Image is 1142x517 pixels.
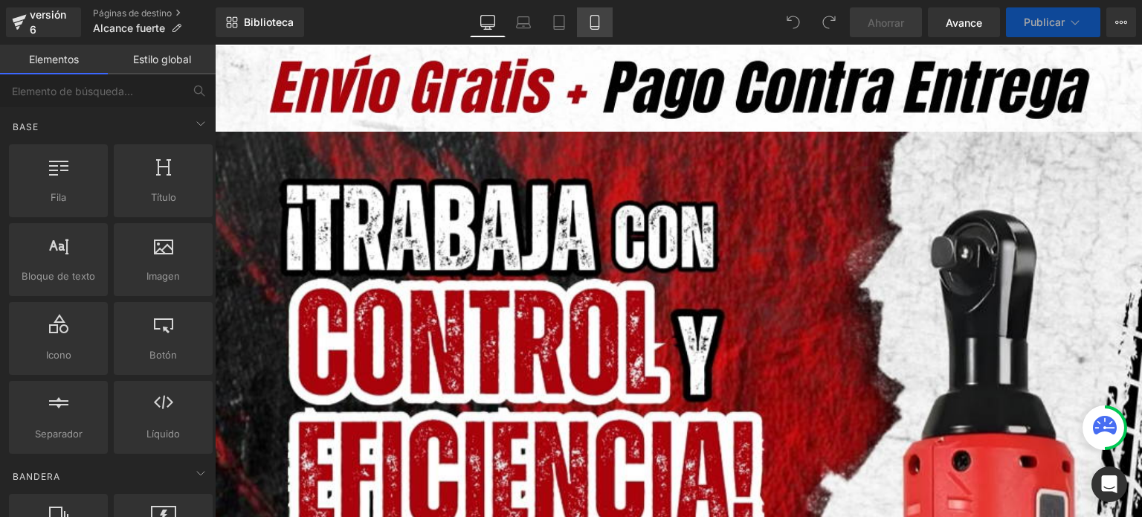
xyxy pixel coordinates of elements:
[146,428,180,440] font: Líquido
[541,7,577,37] a: Tableta
[244,16,294,28] font: Biblioteca
[51,191,66,203] font: Fila
[946,16,982,29] font: Avance
[22,270,95,282] font: Bloque de texto
[470,7,506,37] a: De oficina
[1091,466,1127,502] div: Abrir Intercom Messenger
[151,191,176,203] font: Título
[6,7,81,37] a: versión 6
[814,7,844,37] button: Rehacer
[30,8,66,36] font: versión 6
[868,16,904,29] font: Ahorrar
[133,53,191,65] font: Estilo global
[93,22,165,34] font: Alcance fuerte
[93,7,216,19] a: Páginas de destino
[93,7,172,19] font: Páginas de destino
[13,121,39,132] font: Base
[146,270,180,282] font: Imagen
[149,349,177,361] font: Botón
[216,7,304,37] a: Nueva Biblioteca
[1106,7,1136,37] button: Más
[778,7,808,37] button: Deshacer
[1006,7,1100,37] button: Publicar
[577,7,613,37] a: Móvil
[46,349,71,361] font: Icono
[35,428,83,440] font: Separador
[1024,16,1065,28] font: Publicar
[29,53,79,65] font: Elementos
[506,7,541,37] a: Computadora portátil
[928,7,1000,37] a: Avance
[13,471,60,482] font: Bandera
